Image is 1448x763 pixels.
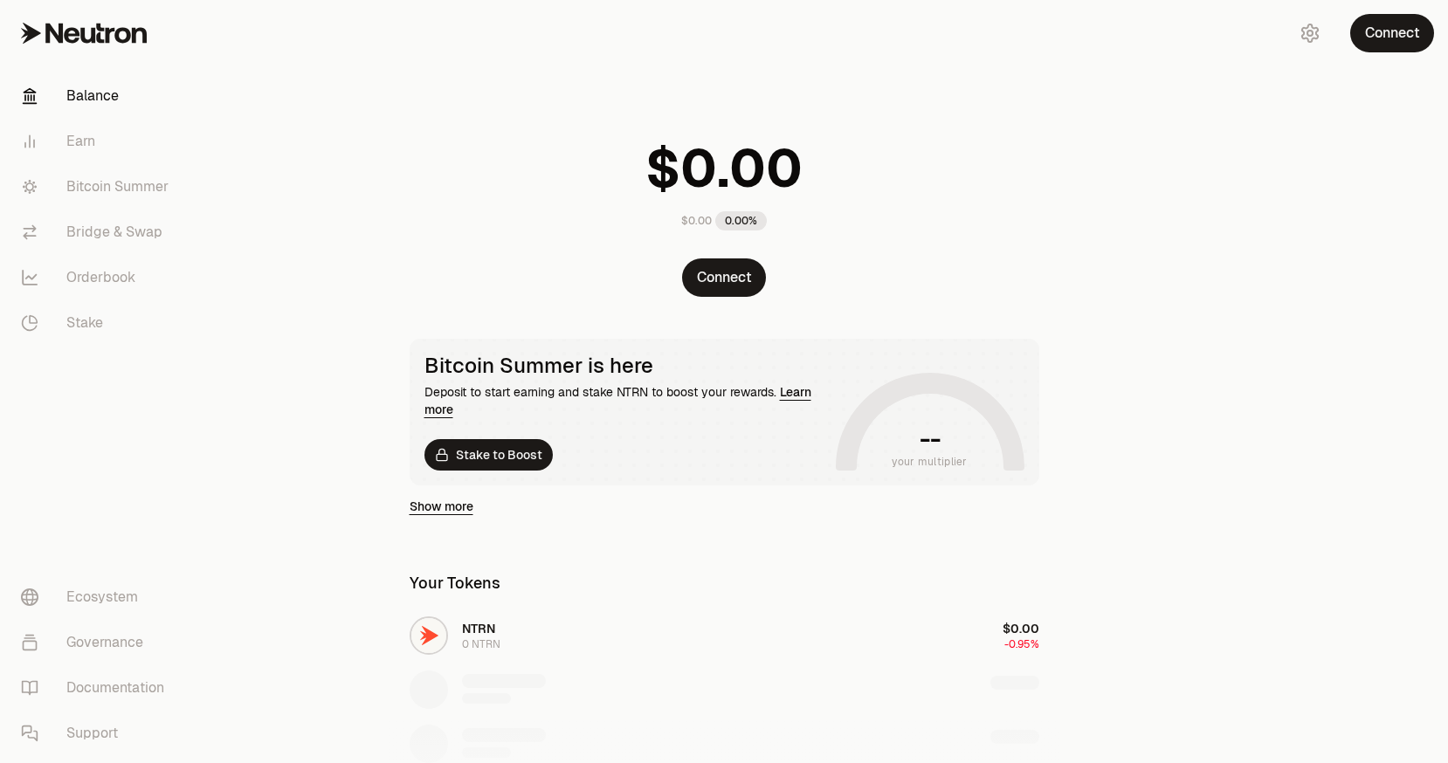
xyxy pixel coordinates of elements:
[892,453,968,471] span: your multiplier
[1350,14,1434,52] button: Connect
[7,210,189,255] a: Bridge & Swap
[424,354,829,378] div: Bitcoin Summer is here
[424,439,553,471] a: Stake to Boost
[7,574,189,620] a: Ecosystem
[7,711,189,756] a: Support
[715,211,767,230] div: 0.00%
[7,300,189,346] a: Stake
[920,425,940,453] h1: --
[410,498,473,515] a: Show more
[7,255,189,300] a: Orderbook
[7,73,189,119] a: Balance
[7,164,189,210] a: Bitcoin Summer
[682,258,766,297] button: Connect
[410,571,500,595] div: Your Tokens
[7,620,189,665] a: Governance
[7,119,189,164] a: Earn
[424,383,829,418] div: Deposit to start earning and stake NTRN to boost your rewards.
[681,214,712,228] div: $0.00
[7,665,189,711] a: Documentation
